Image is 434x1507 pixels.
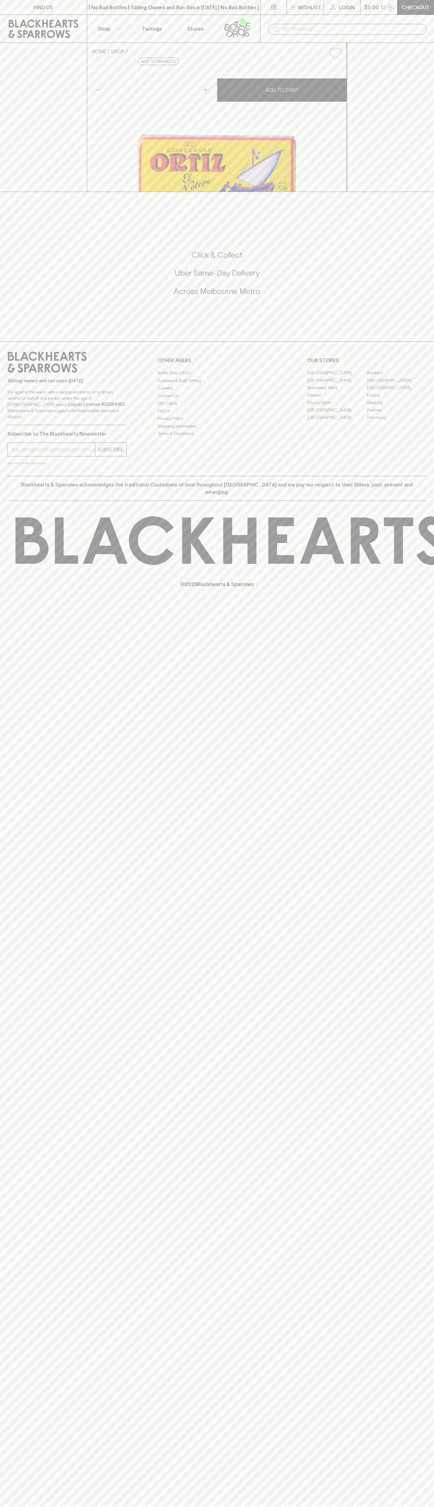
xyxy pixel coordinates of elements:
a: FAQ's [158,407,277,415]
p: SUBSCRIBE [98,446,124,453]
p: Sibling owned and run since [DATE] [7,378,127,384]
div: Call to action block [7,225,427,329]
a: Elwood [307,391,367,399]
strong: Liquor License #32064953 [68,402,125,407]
a: Contact Us [158,392,277,399]
h5: Across Melbourne Metro [7,286,427,296]
img: 43825.png [87,64,347,192]
p: Tastings [142,25,162,33]
p: FIND US [34,4,53,11]
a: Thornbury [367,414,427,421]
a: [GEOGRAPHIC_DATA] [367,384,427,391]
a: Careers [158,385,277,392]
h5: Click & Collect [7,250,427,260]
a: Tastings [130,15,174,42]
a: Bottle Drop FAQ's [158,369,277,377]
p: Login [339,4,355,11]
a: Terms & Conditions [158,430,277,438]
a: Shipping Information [158,422,277,430]
a: Stores [174,15,217,42]
a: SHOP [111,49,124,54]
button: Add to wishlist [138,58,179,65]
h5: Uber Same-Day Delivery [7,268,427,278]
a: Geelong [367,399,427,406]
a: [GEOGRAPHIC_DATA] [307,414,367,421]
p: OUR STORES [307,357,427,364]
p: 0 [389,6,392,9]
a: Fitzroy [367,391,427,399]
input: e.g. jane@blackheartsandsparrows.com.au [12,445,95,455]
button: SUBSCRIBE [95,443,126,456]
a: [GEOGRAPHIC_DATA] [307,369,367,376]
button: ADD TO CART [217,78,347,102]
button: Add to wishlist [327,45,344,61]
a: [GEOGRAPHIC_DATA] [307,406,367,414]
p: Wishlist [298,4,321,11]
button: Shop [87,15,131,42]
a: Privacy Policy [158,415,277,422]
p: Blackhearts & Sparrows acknowledges the traditional Custodians of land throughout [GEOGRAPHIC_DAT... [12,481,422,496]
p: Checkout [402,4,430,11]
a: Fitzroy North [307,399,367,406]
a: Prahran [367,406,427,414]
p: Subscribe to The Blackhearts Newsletter [7,430,127,438]
p: Shop [98,25,110,33]
a: Business & Bulk Gifting [158,377,277,384]
p: We will never spam you [7,460,127,466]
p: OTHER AREAS [158,357,277,364]
a: Brunswick West [307,384,367,391]
a: HOME [92,49,106,54]
p: ADD TO CART [266,86,299,94]
p: It is against the law to sell or supply alcohol to, or to obtain alcohol on behalf of a person un... [7,389,127,420]
p: $0.00 [364,4,379,11]
p: Stores [187,25,204,33]
a: Gift Cards [158,400,277,407]
a: [GEOGRAPHIC_DATA] [367,376,427,384]
a: [GEOGRAPHIC_DATA] [307,376,367,384]
input: Try "Pinot noir" [283,24,422,34]
a: Braddon [367,369,427,376]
